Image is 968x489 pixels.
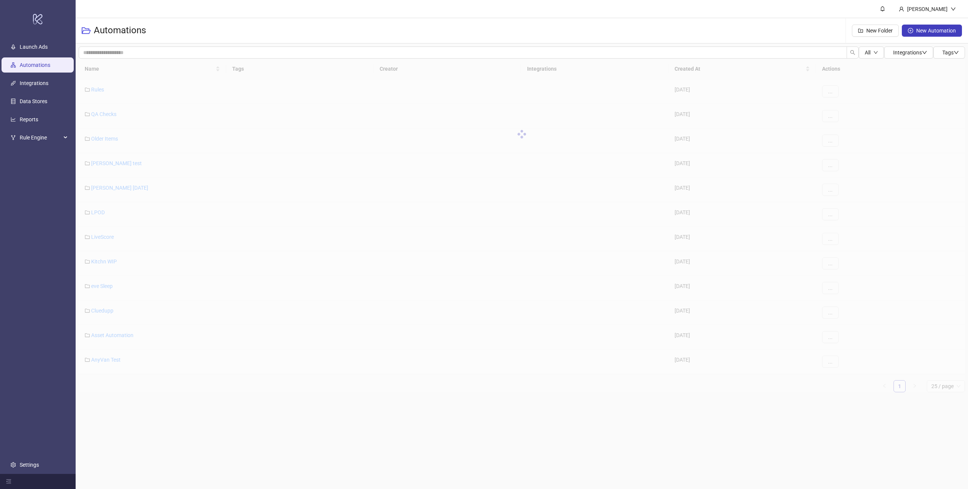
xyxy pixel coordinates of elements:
[904,5,951,13] div: [PERSON_NAME]
[20,44,48,50] a: Launch Ads
[942,50,959,56] span: Tags
[951,6,956,12] span: down
[954,50,959,55] span: down
[20,80,48,86] a: Integrations
[82,26,91,35] span: folder-open
[922,50,927,55] span: down
[873,50,878,55] span: down
[866,28,893,34] span: New Folder
[6,479,11,484] span: menu-fold
[902,25,962,37] button: New Automation
[916,28,956,34] span: New Automation
[20,130,61,145] span: Rule Engine
[858,28,863,33] span: folder-add
[899,6,904,12] span: user
[20,98,47,104] a: Data Stores
[933,46,965,59] button: Tagsdown
[94,25,146,37] h3: Automations
[859,46,884,59] button: Alldown
[20,116,38,122] a: Reports
[884,46,933,59] button: Integrationsdown
[11,135,16,140] span: fork
[908,28,913,33] span: plus-circle
[852,25,899,37] button: New Folder
[850,50,855,55] span: search
[20,62,50,68] a: Automations
[893,50,927,56] span: Integrations
[865,50,870,56] span: All
[20,462,39,468] a: Settings
[880,6,885,11] span: bell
